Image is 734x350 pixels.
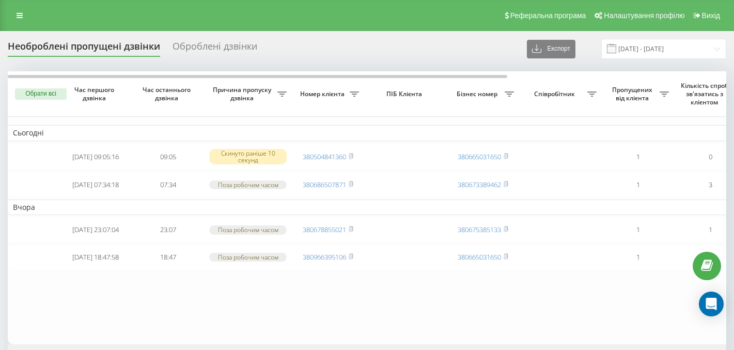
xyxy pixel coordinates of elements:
[702,11,720,20] span: Вихід
[524,90,587,98] span: Співробітник
[173,41,257,57] div: Оброблені дзвінки
[209,149,287,164] div: Скинуто раніше 10 секунд
[602,217,674,242] td: 1
[132,217,204,242] td: 23:07
[679,82,732,106] span: Кількість спроб зв'язатись з клієнтом
[132,245,204,270] td: 18:47
[59,245,132,270] td: [DATE] 18:47:58
[59,217,132,242] td: [DATE] 23:07:04
[59,172,132,197] td: [DATE] 07:34:18
[132,143,204,171] td: 09:05
[452,90,505,98] span: Бізнес номер
[602,143,674,171] td: 1
[59,143,132,171] td: [DATE] 09:05:16
[8,41,160,57] div: Необроблені пропущені дзвінки
[510,11,586,20] span: Реферальна програма
[209,253,287,262] div: Поза робочим часом
[303,225,346,234] a: 380678855021
[458,180,501,189] a: 380673389462
[209,225,287,234] div: Поза робочим часом
[602,245,674,270] td: 1
[699,292,724,316] div: Open Intercom Messenger
[303,180,346,189] a: 380686507871
[602,172,674,197] td: 1
[607,86,660,102] span: Пропущених від клієнта
[209,86,277,102] span: Причина пропуску дзвінка
[140,86,196,102] span: Час останнього дзвінка
[458,152,501,161] a: 380665031650
[303,252,346,262] a: 380966395106
[303,152,346,161] a: 380504841360
[373,90,438,98] span: ПІБ Клієнта
[15,88,67,100] button: Обрати всі
[458,225,501,234] a: 380675385133
[68,86,123,102] span: Час першого дзвінка
[458,252,501,262] a: 380665031650
[527,40,575,58] button: Експорт
[297,90,350,98] span: Номер клієнта
[209,180,287,189] div: Поза робочим часом
[604,11,684,20] span: Налаштування профілю
[132,172,204,197] td: 07:34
